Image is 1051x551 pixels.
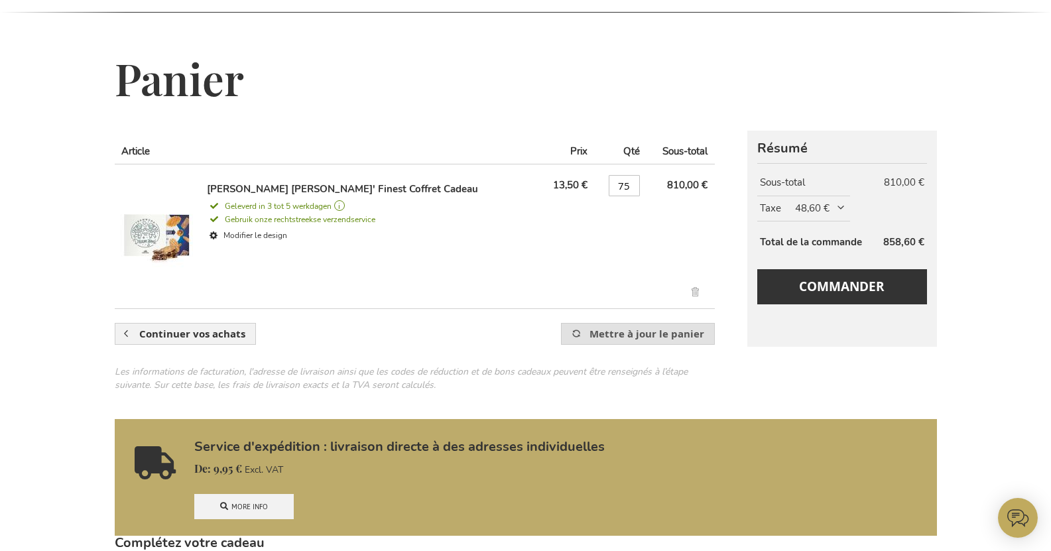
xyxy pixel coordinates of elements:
span: Commander [799,278,885,295]
img: Jules Destrooper Jules' Finest Coffret Cadeau [120,182,193,288]
th: Sous-total [757,170,874,195]
span: Mettre à jour le panier [589,327,704,341]
span: Article [121,145,150,158]
strong: Résumé [757,141,926,156]
a: Gebruik onze rechtstreekse verzendservice [207,212,375,225]
a: [PERSON_NAME] [PERSON_NAME]' Finest Coffret Cadeau [207,182,478,196]
span: Qté [623,145,640,158]
span: Prix [570,145,587,158]
strong: Total de la commande [760,235,862,249]
span: Taxe [760,202,781,215]
span: Panier [115,50,244,107]
button: Mettre à jour le panier [561,323,714,345]
span: Continuer vos achats [139,327,245,341]
a: More info [194,494,294,519]
a: Geleverd in 3 tot 5 werkdagen [207,200,534,212]
span: 810,00 € [667,178,708,192]
span: Excl. VAT [245,463,283,476]
a: Service d'expédition : livraison directe à des adresses individuelles [194,440,924,454]
a: Jules Destrooper Jules' Finest Coffret Cadeau [120,182,207,292]
span: 48,60 € [795,202,847,215]
button: Commander [757,269,926,304]
a: Continuer vos achats [115,323,256,345]
span: Gebruik onze rechtstreekse verzendservice [207,214,375,225]
span: 858,60 € [883,235,924,249]
iframe: belco-activator-frame [998,498,1038,538]
span: 810,00 € [884,176,924,189]
span: 13,50 € [553,178,587,192]
span: 9,95 € [194,461,242,475]
a: Modifier le design [207,226,534,245]
span: Sous-total [662,145,708,158]
div: Les informations de facturation, l'adresse de livraison ainsi que les codes de réduction et de bo... [115,365,715,392]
